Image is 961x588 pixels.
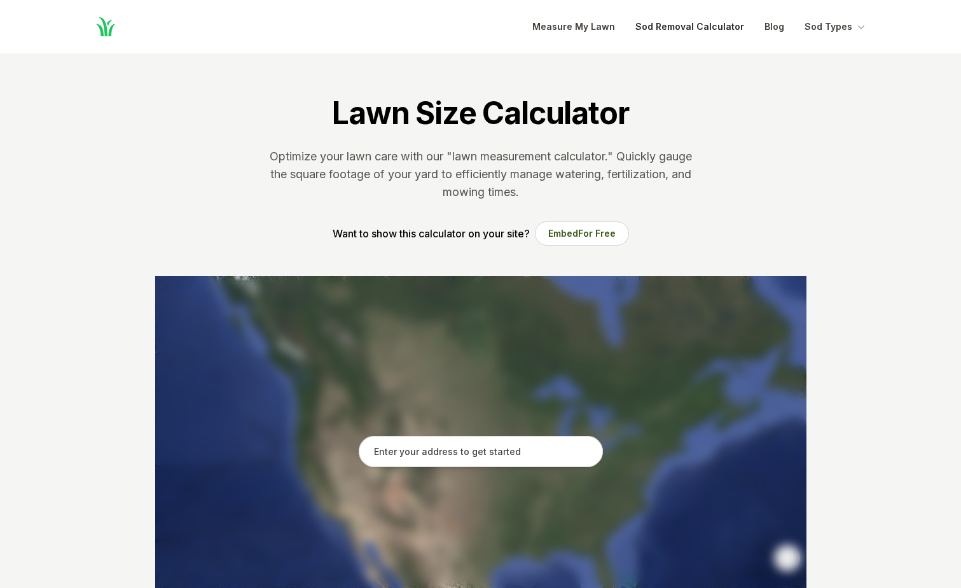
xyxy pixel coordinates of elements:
[535,221,629,246] button: EmbedFor Free
[333,226,530,241] p: Want to show this calculator on your site?
[805,19,868,34] button: Sod Types
[764,19,784,34] a: Blog
[359,436,603,468] input: Enter your address to get started
[635,19,744,34] a: Sod Removal Calculator
[532,19,615,34] a: Measure My Lawn
[267,148,695,201] p: Optimize your lawn care with our "lawn measurement calculator." Quickly gauge the square footage ...
[332,94,628,132] h1: Lawn Size Calculator
[578,228,616,239] span: For Free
